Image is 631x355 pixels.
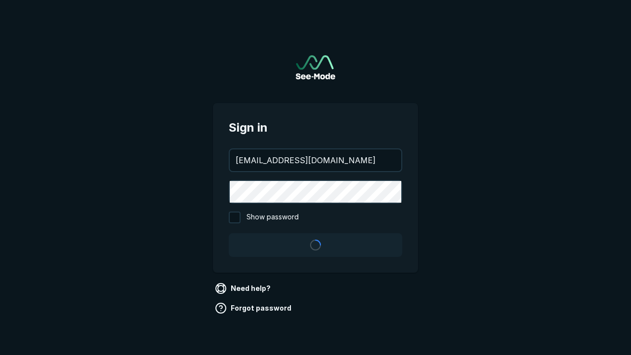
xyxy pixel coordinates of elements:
a: Forgot password [213,300,295,316]
img: See-Mode Logo [296,55,335,79]
a: Go to sign in [296,55,335,79]
a: Need help? [213,281,275,296]
span: Sign in [229,119,402,137]
span: Show password [246,212,299,223]
input: your@email.com [230,149,401,171]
